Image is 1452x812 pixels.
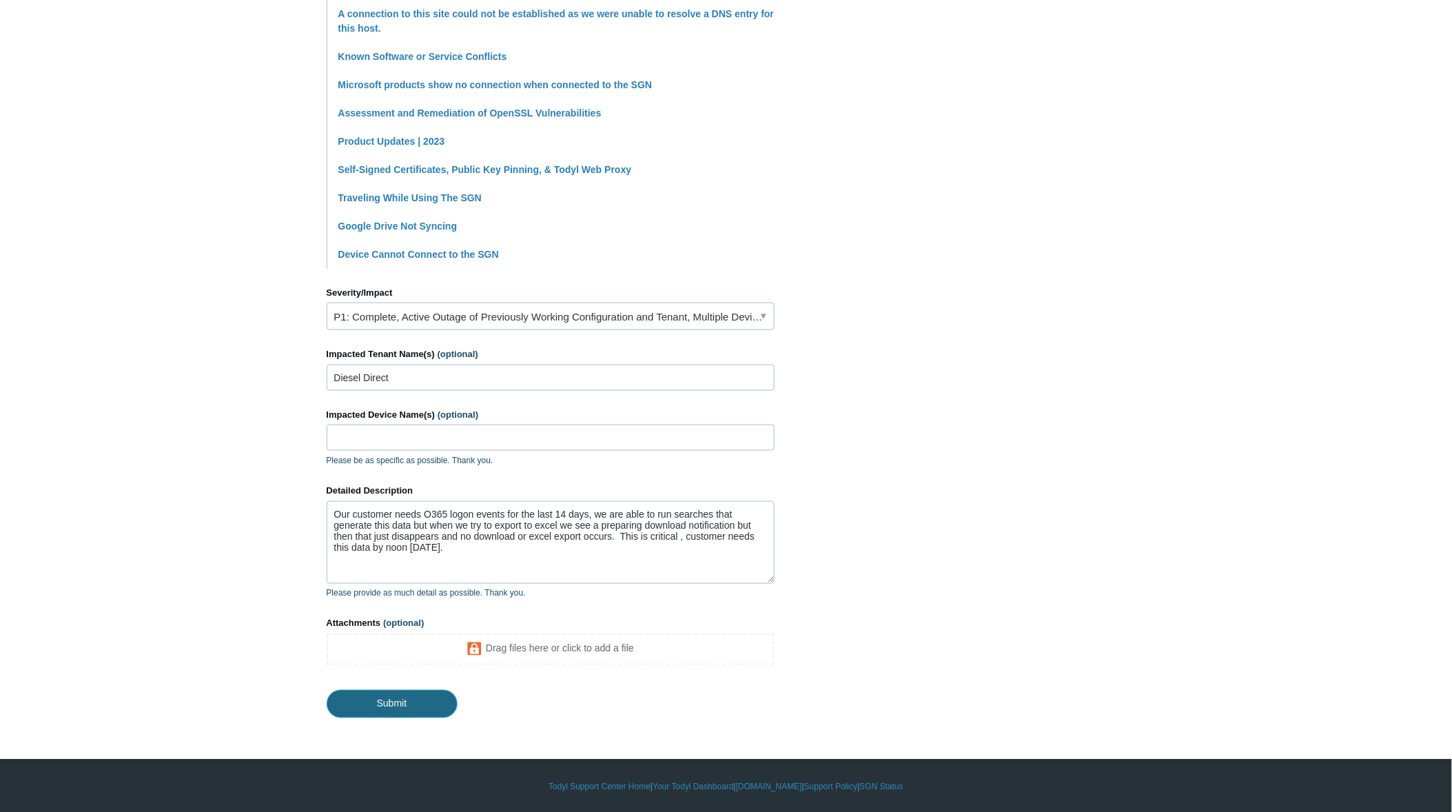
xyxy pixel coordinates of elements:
label: Severity/Impact [327,286,775,300]
a: Microsoft products show no connection when connected to the SGN [338,79,653,90]
label: Impacted Tenant Name(s) [327,347,775,361]
a: Assessment and Remediation of OpenSSL Vulnerabilities [338,108,602,119]
p: Please provide as much detail as possible. Thank you. [327,587,775,600]
a: [DOMAIN_NAME] [736,781,802,793]
a: SGN Status [860,781,903,793]
a: Traveling While Using The SGN [338,192,482,203]
div: | | | | [327,781,1126,793]
a: Support Policy [804,781,857,793]
span: (optional) [438,349,478,359]
a: Your Todyl Dashboard [653,781,733,793]
span: (optional) [383,618,424,629]
span: (optional) [438,409,478,420]
a: A connection to this site could not be established as we were unable to resolve a DNS entry for t... [338,8,775,34]
label: Impacted Device Name(s) [327,408,775,422]
a: Google Drive Not Syncing [338,221,458,232]
a: Known Software or Service Conflicts [338,51,507,62]
a: Self-Signed Certificates, Public Key Pinning, & Todyl Web Proxy [338,164,632,175]
p: Please be as specific as possible. Thank you. [327,454,775,467]
a: Device Cannot Connect to the SGN [338,249,499,260]
label: Attachments [327,617,775,631]
a: Product Updates | 2023 [338,136,445,147]
input: Submit [327,690,458,718]
label: Detailed Description [327,484,775,498]
a: Todyl Support Center Home [549,781,651,793]
a: P1: Complete, Active Outage of Previously Working Configuration and Tenant, Multiple Devices [327,303,775,330]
